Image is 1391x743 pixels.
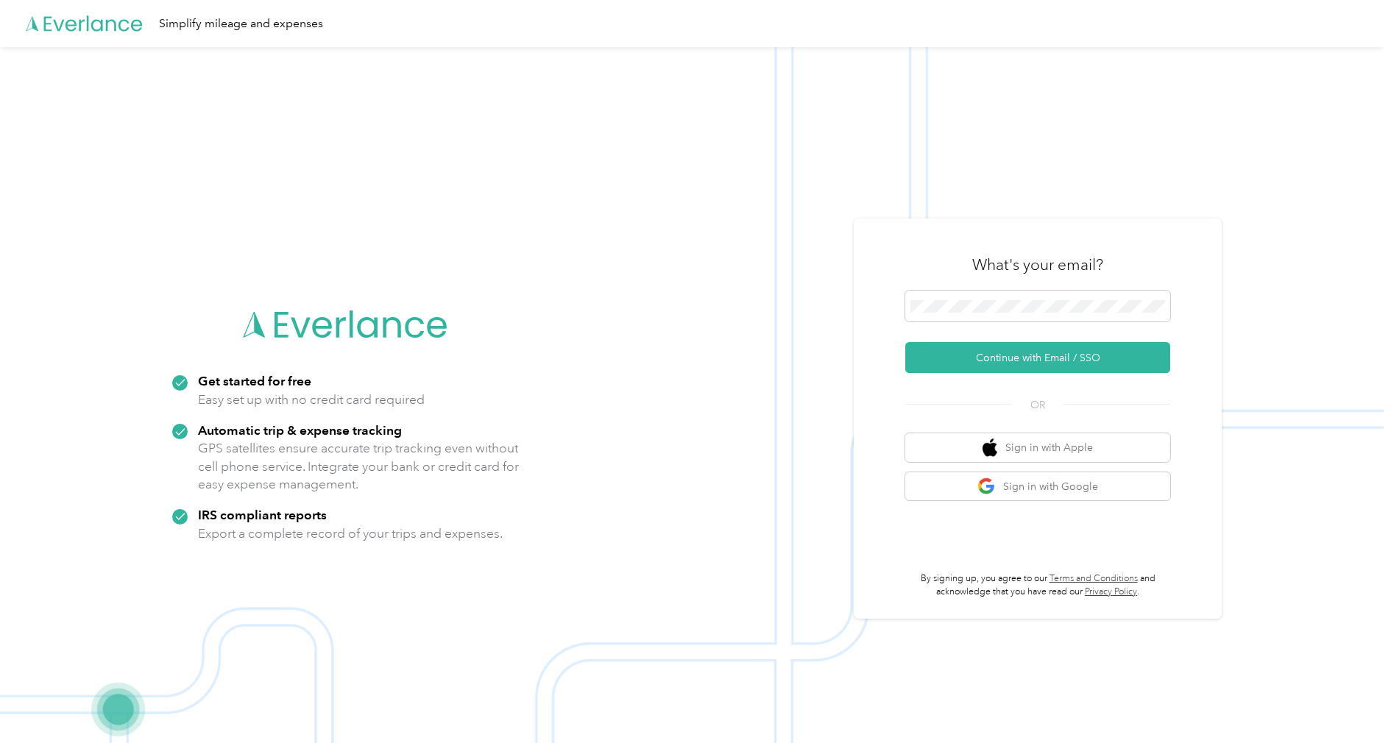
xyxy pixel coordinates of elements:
[905,472,1170,501] button: google logoSign in with Google
[1309,661,1391,743] iframe: Everlance-gr Chat Button Frame
[977,477,996,496] img: google logo
[905,433,1170,462] button: apple logoSign in with Apple
[198,507,327,522] strong: IRS compliant reports
[972,255,1103,275] h3: What's your email?
[198,373,311,388] strong: Get started for free
[905,572,1170,598] p: By signing up, you agree to our and acknowledge that you have read our .
[198,525,503,543] p: Export a complete record of your trips and expenses.
[198,422,402,438] strong: Automatic trip & expense tracking
[1085,586,1137,597] a: Privacy Policy
[1050,573,1138,584] a: Terms and Conditions
[198,439,520,494] p: GPS satellites ensure accurate trip tracking even without cell phone service. Integrate your bank...
[198,391,425,409] p: Easy set up with no credit card required
[1012,397,1063,413] span: OR
[159,15,323,33] div: Simplify mileage and expenses
[905,342,1170,373] button: Continue with Email / SSO
[983,438,997,457] img: apple logo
